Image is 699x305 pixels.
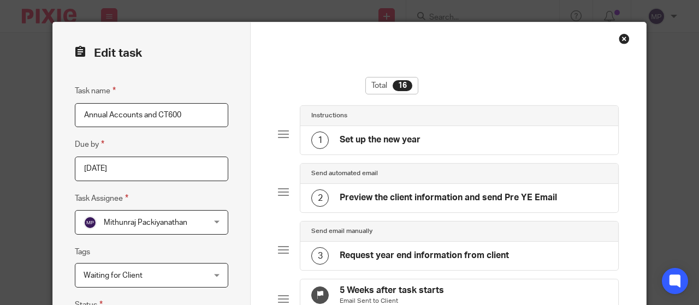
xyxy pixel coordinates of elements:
h4: Send email manually [311,227,372,236]
span: Waiting for Client [84,272,143,279]
label: Task name [75,85,116,97]
h4: Request year end information from client [340,250,509,261]
input: Pick a date [75,157,228,181]
label: Task Assignee [75,192,128,205]
h4: 5 Weeks after task starts [340,285,444,296]
label: Due by [75,138,104,151]
h2: Edit task [75,44,228,63]
div: 16 [393,80,412,91]
h4: Set up the new year [340,134,420,146]
span: Mithunraj Packiyanathan [104,219,187,226]
img: svg%3E [84,216,97,229]
div: Close this dialog window [619,33,630,44]
div: 2 [311,189,329,207]
h4: Send automated email [311,169,378,178]
div: 1 [311,131,329,149]
label: Tags [75,247,90,258]
div: Total [365,77,418,94]
div: 3 [311,247,329,265]
h4: Preview the client information and send Pre YE Email [340,192,557,204]
h4: Instructions [311,111,347,120]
